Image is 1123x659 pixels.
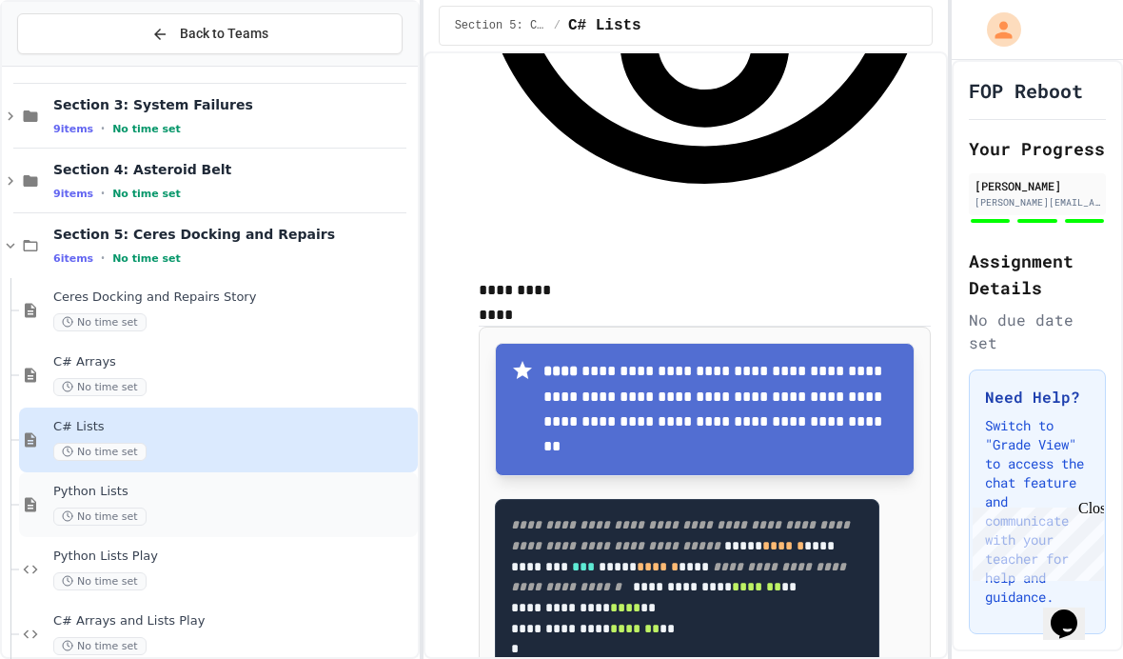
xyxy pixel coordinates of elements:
[53,613,414,629] span: C# Arrays and Lists Play
[53,226,414,243] span: Section 5: Ceres Docking and Repairs
[53,419,414,435] span: C# Lists
[53,443,147,461] span: No time set
[53,290,414,306] span: Ceres Docking and Repairs Story
[53,637,147,655] span: No time set
[53,313,147,331] span: No time set
[53,508,147,526] span: No time set
[53,96,414,113] span: Section 3: System Failures
[969,77,1083,104] h1: FOP Reboot
[53,123,93,135] span: 9 items
[180,24,268,44] span: Back to Teams
[568,14,641,37] span: C# Lists
[53,252,93,265] span: 6 items
[112,123,181,135] span: No time set
[53,161,414,178] span: Section 4: Asteroid Belt
[53,484,414,500] span: Python Lists
[17,13,403,54] button: Back to Teams
[967,8,1026,51] div: My Account
[53,188,93,200] span: 9 items
[112,188,181,200] span: No time set
[8,8,131,121] div: Chat with us now!Close
[112,252,181,265] span: No time set
[455,18,546,33] span: Section 5: Ceres Docking and Repairs
[53,354,414,370] span: C# Arrays
[965,500,1104,581] iframe: chat widget
[101,121,105,136] span: •
[101,250,105,266] span: •
[101,186,105,201] span: •
[53,549,414,565] span: Python Lists Play
[975,195,1100,210] div: [PERSON_NAME][EMAIL_ADDRESS][PERSON_NAME][DOMAIN_NAME]
[969,309,1106,354] div: No due date set
[985,416,1090,607] p: Switch to "Grade View" to access the chat feature and communicate with your teacher for help and ...
[985,386,1090,409] h3: Need Help?
[53,378,147,396] span: No time set
[53,572,147,590] span: No time set
[969,248,1106,301] h2: Assignment Details
[975,177,1100,194] div: [PERSON_NAME]
[969,135,1106,162] h2: Your Progress
[554,18,561,33] span: /
[1043,583,1104,640] iframe: chat widget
